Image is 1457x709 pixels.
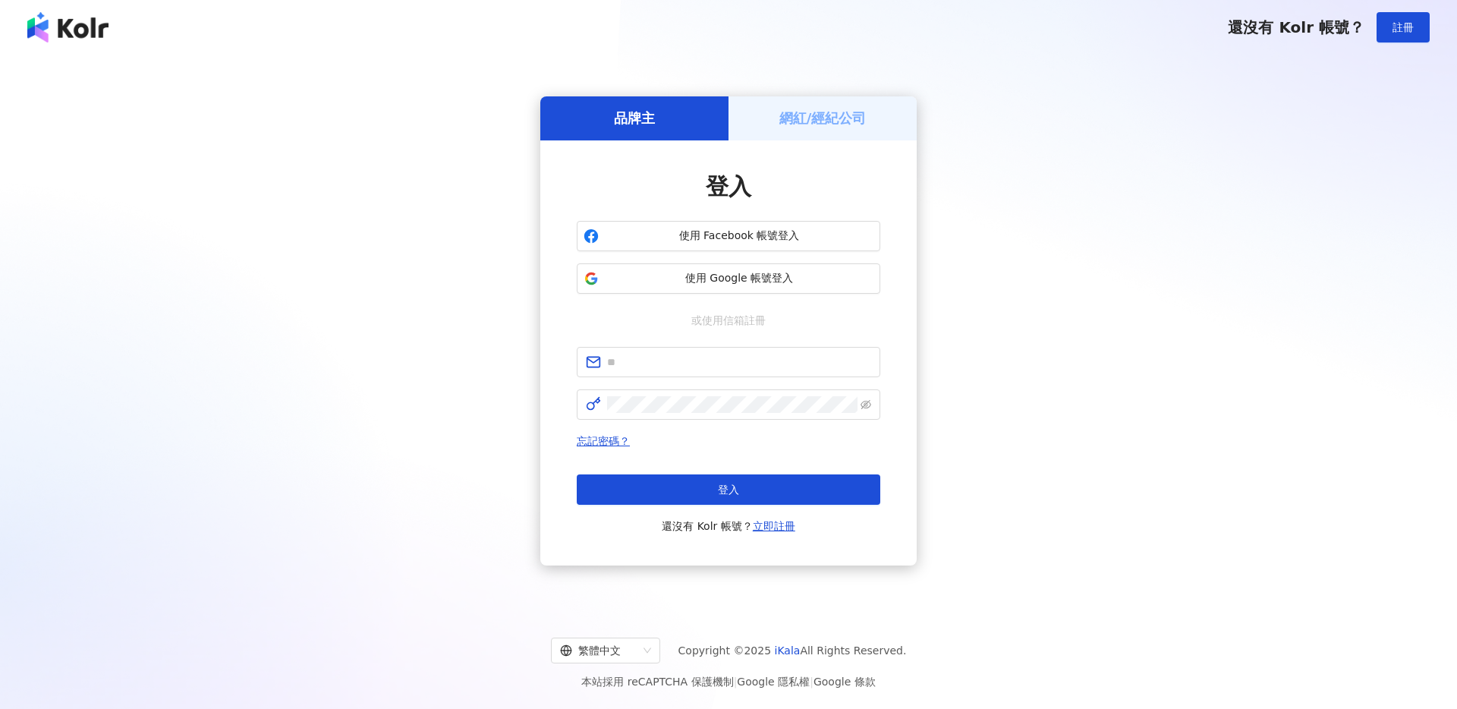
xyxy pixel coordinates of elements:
[810,676,813,688] span: |
[779,109,867,128] h5: 網紅/經紀公司
[753,520,795,532] a: 立即註冊
[605,228,873,244] span: 使用 Facebook 帳號登入
[1392,21,1414,33] span: 註冊
[1377,12,1430,43] button: 註冊
[775,644,801,657] a: iKala
[577,263,880,294] button: 使用 Google 帳號登入
[681,312,776,329] span: 或使用信箱註冊
[678,641,907,660] span: Copyright © 2025 All Rights Reserved.
[27,12,109,43] img: logo
[734,676,738,688] span: |
[662,517,795,535] span: 還沒有 Kolr 帳號？
[718,484,739,496] span: 登入
[813,676,876,688] a: Google 條款
[581,673,875,691] span: 本站採用 reCAPTCHA 保護機制
[577,474,880,505] button: 登入
[861,399,871,410] span: eye-invisible
[737,676,810,688] a: Google 隱私權
[1228,18,1364,36] span: 還沒有 Kolr 帳號？
[605,271,873,286] span: 使用 Google 帳號登入
[560,638,637,663] div: 繁體中文
[706,173,751,200] span: 登入
[577,221,880,251] button: 使用 Facebook 帳號登入
[577,435,630,447] a: 忘記密碼？
[614,109,655,128] h5: 品牌主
